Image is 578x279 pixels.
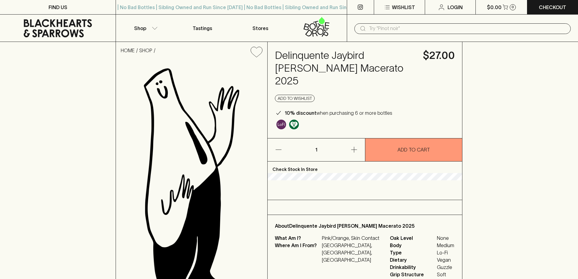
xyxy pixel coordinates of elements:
[390,264,435,271] span: Drinkability
[288,118,300,131] a: Made without the use of any animal products.
[390,242,435,249] span: Body
[512,5,514,9] p: 0
[322,234,383,242] p: Pink/Orange, Skin Contact
[392,4,415,11] p: Wishlist
[285,110,316,116] b: 10% discount
[369,24,566,33] input: Try "Pinot noir"
[275,242,320,264] p: Where Am I From?
[252,25,268,32] p: Stores
[275,118,288,131] a: Some may call it natural, others minimum intervention, either way, it’s hands off & maybe even a ...
[275,49,416,87] h4: Delinquente Jaybird [PERSON_NAME] Macerato 2025
[276,120,286,129] img: Lo-Fi
[232,15,289,42] a: Stores
[275,95,315,102] button: Add to wishlist
[289,120,299,129] img: Vegan
[174,15,231,42] a: Tastings
[322,242,383,264] p: [GEOGRAPHIC_DATA], [GEOGRAPHIC_DATA], [GEOGRAPHIC_DATA]
[49,4,67,11] p: FIND US
[116,15,174,42] button: Shop
[390,256,435,264] span: Dietary
[448,4,463,11] p: Login
[134,25,146,32] p: Shop
[121,48,135,53] a: HOME
[437,249,455,256] span: Lo-Fi
[437,242,455,249] span: Medium
[397,146,430,153] p: ADD TO CART
[139,48,152,53] a: SHOP
[365,138,462,161] button: ADD TO CART
[193,25,212,32] p: Tastings
[275,234,320,242] p: What Am I?
[539,4,566,11] p: Checkout
[437,271,455,278] span: Soft
[487,4,502,11] p: $0.00
[437,234,455,242] span: None
[423,49,455,62] h4: $27.00
[285,109,392,117] p: when purchasing 6 or more bottles
[390,271,435,278] span: Grip Structure
[390,234,435,242] span: Oak Level
[390,249,435,256] span: Type
[437,264,455,271] span: Guzzle
[248,44,265,60] button: Add to wishlist
[309,138,323,161] p: 1
[437,256,455,264] span: Vegan
[268,162,462,173] p: Check Stock In Store
[275,222,455,230] p: About Delinquente Jaybird [PERSON_NAME] Macerato 2025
